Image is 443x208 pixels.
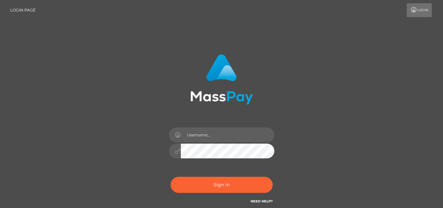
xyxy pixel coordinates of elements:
input: Username... [181,127,274,142]
a: Need Help? [251,199,273,203]
img: MassPay Login [190,54,253,104]
a: Login [407,3,432,17]
button: Sign in [171,177,273,193]
a: Login Page [10,3,36,17]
